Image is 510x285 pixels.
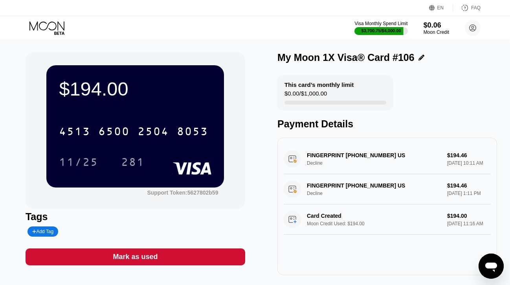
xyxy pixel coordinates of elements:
[59,157,98,169] div: 11/25
[59,78,211,100] div: $194.00
[138,126,169,139] div: 2504
[26,211,245,222] div: Tags
[429,4,453,12] div: EN
[471,5,481,11] div: FAQ
[277,52,415,63] div: My Moon 1X Visa® Card #106
[121,157,145,169] div: 281
[424,29,449,35] div: Moon Credit
[453,4,481,12] div: FAQ
[177,126,208,139] div: 8053
[28,226,58,237] div: Add Tag
[437,5,444,11] div: EN
[113,252,158,261] div: Mark as used
[284,90,327,101] div: $0.00 / $1,000.00
[284,81,354,88] div: This card’s monthly limit
[277,118,497,130] div: Payment Details
[26,248,245,265] div: Mark as used
[147,189,218,196] div: Support Token:5627802b59
[32,229,53,234] div: Add Tag
[59,126,90,139] div: 4513
[424,21,449,29] div: $0.06
[354,21,407,26] div: Visa Monthly Spend Limit
[147,189,218,196] div: Support Token: 5627802b59
[54,121,213,141] div: 4513650025048053
[53,152,104,172] div: 11/25
[98,126,130,139] div: 6500
[361,28,401,33] div: $3,700.75 / $4,000.00
[354,21,407,35] div: Visa Monthly Spend Limit$3,700.75/$4,000.00
[479,254,504,279] iframe: Кнопка запуска окна обмена сообщениями
[115,152,150,172] div: 281
[424,21,449,35] div: $0.06Moon Credit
